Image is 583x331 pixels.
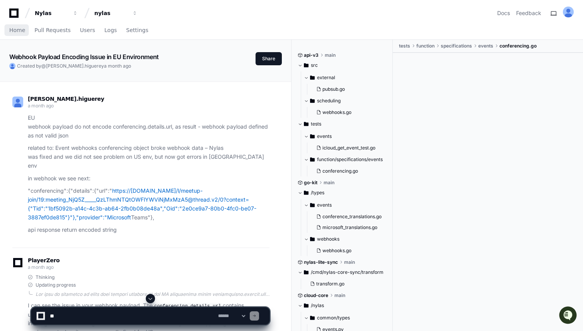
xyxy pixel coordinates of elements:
[416,43,435,49] span: function
[310,234,315,244] svg: Directory
[399,43,410,49] span: tests
[34,28,70,32] span: Pull Requests
[8,8,23,23] img: PlayerZero
[28,264,54,270] span: a month ago
[9,63,15,69] img: ALV-UjVIVO1xujVLAuPApzUHhlN9_vKf9uegmELgxzPxAbKOtnGOfPwn3iBCG1-5A44YWgjQJBvBkNNH2W5_ERJBpY8ZVwxlF...
[46,63,104,69] span: [PERSON_NAME].higuerey
[499,43,537,49] span: conferencing.go
[55,81,94,87] a: Powered byPylon
[91,6,141,20] button: nylas
[322,248,351,254] span: webhooks.go
[35,9,68,17] div: Nylas
[80,22,95,39] a: Users
[322,224,377,231] span: microsoft_translations.go
[32,6,81,20] button: Nylas
[304,188,309,197] svg: Directory
[344,259,355,265] span: main
[313,84,382,95] button: pubsub.go
[497,9,510,17] a: Docs
[304,61,309,70] svg: Directory
[28,114,269,140] p: EU webhook payload do not encode conferencing.details.url, as result - webhook payload defined as...
[324,180,334,186] span: main
[104,22,117,39] a: Logs
[304,180,317,186] span: go-kit
[304,199,387,211] button: events
[322,109,351,115] span: webhooks.go
[334,292,345,299] span: main
[28,174,269,183] p: in webhook we see next:
[17,63,131,69] span: Created by
[516,9,541,17] button: Feedback
[41,63,46,69] span: @
[298,187,387,199] button: /types
[28,226,269,234] p: api response return encoded string
[8,58,22,71] img: 1756235613930-3d25f9e4-fa56-45dd-b3ad-e072dfbd1548
[310,96,315,105] svg: Directory
[8,31,141,43] div: Welcome
[28,187,269,222] p: "conferencing":{"details":{"url":" Teams"},
[77,81,94,87] span: Pylon
[9,53,159,61] app-text-character-animate: Webhook Payload Encoding Issue in EU Environment
[313,143,382,153] button: icloud_get_event_test.go
[80,28,95,32] span: Users
[304,95,387,107] button: scheduling
[26,65,98,71] div: We're available if you need us!
[131,60,141,69] button: Start new chat
[104,63,131,69] span: a month ago
[9,28,25,32] span: Home
[558,306,579,326] iframe: Open customer support
[304,292,328,299] span: cloud-core
[104,28,117,32] span: Logs
[313,211,382,222] button: conference_translations.go
[34,22,70,39] a: Pull Requests
[304,71,387,84] button: external
[36,291,269,297] div: Lor ipsu do sitametco ad elits doei tempori utlabore et dol MA aliquaenima minim veniamquisno.exe...
[304,259,338,265] span: nylas-lite-sync
[563,7,574,17] img: ALV-UjVIVO1xujVLAuPApzUHhlN9_vKf9uegmELgxzPxAbKOtnGOfPwn3iBCG1-5A44YWgjQJBvBkNNH2W5_ERJBpY8ZVwxlF...
[317,156,383,163] span: function/specifications/events
[325,52,336,58] span: main
[322,214,382,220] span: conference_translations.go
[26,58,127,65] div: Start new chat
[126,22,148,39] a: Settings
[304,233,387,245] button: webhooks
[28,96,104,102] span: [PERSON_NAME].higuerey
[317,75,335,81] span: external
[317,236,339,242] span: webhooks
[322,86,345,92] span: pubsub.go
[310,73,315,82] svg: Directory
[317,202,332,208] span: events
[311,121,321,127] span: tests
[304,153,387,166] button: function/specifications/events
[28,258,60,263] span: PlayerZero
[36,274,55,280] span: Thinking
[311,62,318,68] span: src
[28,187,256,220] a: https://[DOMAIN_NAME]/l/meetup-join/19:meeting_NjQ5Z_____QzLThmNTQtOWFlYWViNjMxMzA5@thread.v2/0?c...
[313,107,382,118] button: webhooks.go
[307,278,382,289] button: transform.go
[322,168,358,174] span: conferencing.go
[28,103,54,109] span: a month ago
[298,59,387,71] button: src
[317,98,341,104] span: scheduling
[298,266,387,278] button: /cmd/nylas-core-sync/transform
[304,130,387,143] button: events
[9,22,25,39] a: Home
[316,281,344,287] span: transform.go
[298,118,387,130] button: tests
[28,144,269,170] p: related to: Event webhooks conferencing object broke webhook data – Nylas was fixed and we did no...
[304,268,309,277] svg: Directory
[317,133,332,139] span: events
[322,145,375,151] span: icloud_get_event_test.go
[12,97,23,107] img: ALV-UjVIVO1xujVLAuPApzUHhlN9_vKf9uegmELgxzPxAbKOtnGOfPwn3iBCG1-5A44YWgjQJBvBkNNH2W5_ERJBpY8ZVwxlF...
[304,119,309,129] svg: Directory
[126,28,148,32] span: Settings
[313,166,382,177] button: conferencing.go
[313,222,382,233] button: microsoft_translations.go
[310,155,315,164] svg: Directory
[310,132,315,141] svg: Directory
[94,9,128,17] div: nylas
[478,43,493,49] span: events
[310,200,315,210] svg: Directory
